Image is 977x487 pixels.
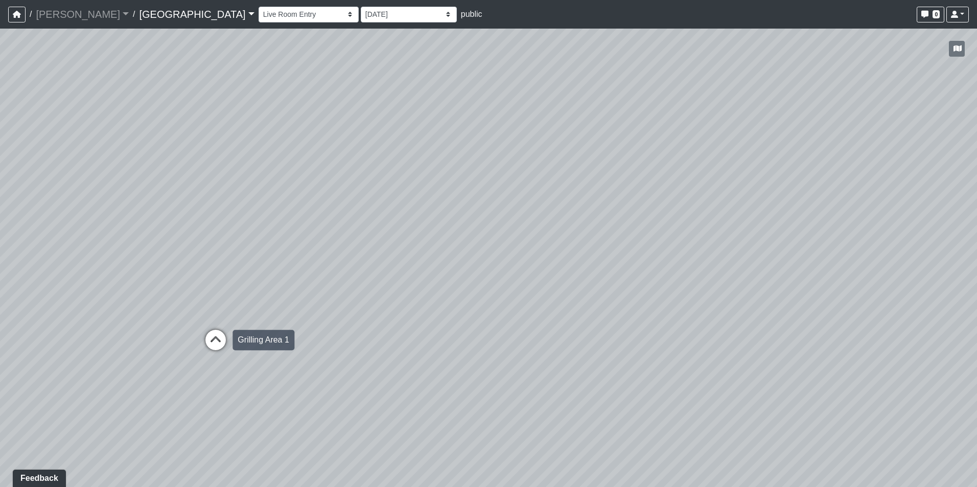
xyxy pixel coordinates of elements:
span: public [461,10,482,18]
div: Grilling Area 1 [232,330,294,350]
span: / [26,4,36,25]
button: 0 [917,7,944,22]
a: [PERSON_NAME] [36,4,129,25]
a: [GEOGRAPHIC_DATA] [139,4,254,25]
span: 0 [933,10,940,18]
iframe: Ybug feedback widget [8,467,68,487]
span: / [129,4,139,25]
